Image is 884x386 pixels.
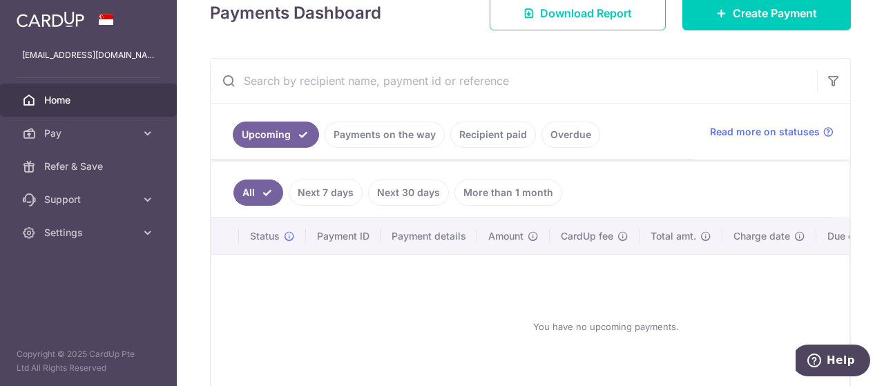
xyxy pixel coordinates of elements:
[710,125,820,139] span: Read more on statuses
[540,5,632,21] span: Download Report
[368,180,449,206] a: Next 30 days
[233,180,283,206] a: All
[827,229,869,243] span: Due date
[44,226,135,240] span: Settings
[454,180,562,206] a: More than 1 month
[381,218,477,254] th: Payment details
[44,193,135,206] span: Support
[250,229,280,243] span: Status
[210,1,381,26] h4: Payments Dashboard
[541,122,600,148] a: Overdue
[450,122,536,148] a: Recipient paid
[651,229,696,243] span: Total amt.
[733,5,817,21] span: Create Payment
[44,93,135,107] span: Home
[733,229,790,243] span: Charge date
[211,59,817,103] input: Search by recipient name, payment id or reference
[44,126,135,140] span: Pay
[710,125,834,139] a: Read more on statuses
[561,229,613,243] span: CardUp fee
[233,122,319,148] a: Upcoming
[325,122,445,148] a: Payments on the way
[289,180,363,206] a: Next 7 days
[796,345,870,379] iframe: Opens a widget where you can find more information
[44,160,135,173] span: Refer & Save
[17,11,84,28] img: CardUp
[306,218,381,254] th: Payment ID
[22,48,155,62] p: [EMAIL_ADDRESS][DOMAIN_NAME]
[488,229,523,243] span: Amount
